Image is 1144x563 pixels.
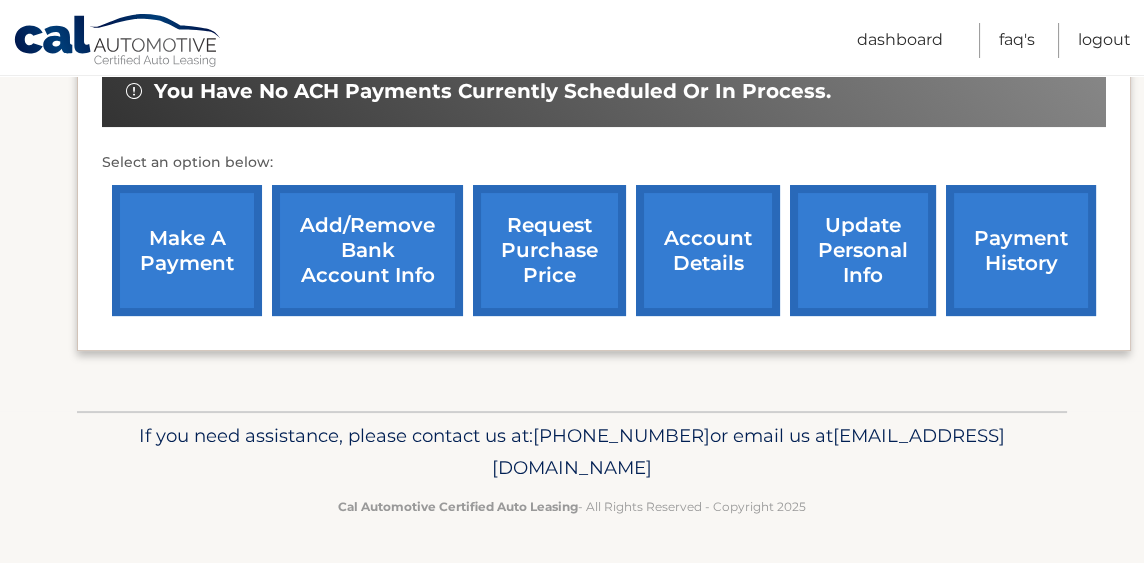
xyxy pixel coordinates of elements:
a: Add/Remove bank account info [272,185,463,316]
a: Dashboard [857,23,943,58]
a: make a payment [112,185,262,316]
a: update personal info [790,185,936,316]
a: Logout [1078,23,1131,58]
span: You have no ACH payments currently scheduled or in process. [154,79,831,104]
strong: Cal Automotive Certified Auto Leasing [338,499,578,514]
p: Select an option below: [102,151,1106,175]
span: [PHONE_NUMBER] [533,424,710,447]
img: alert-white.svg [126,83,142,99]
p: If you need assistance, please contact us at: or email us at [90,420,1054,484]
span: [EMAIL_ADDRESS][DOMAIN_NAME] [492,424,1005,479]
a: Cal Automotive [13,13,223,71]
a: FAQ's [999,23,1035,58]
a: account details [636,185,780,316]
a: payment history [946,185,1096,316]
p: - All Rights Reserved - Copyright 2025 [90,496,1054,517]
a: request purchase price [473,185,626,316]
